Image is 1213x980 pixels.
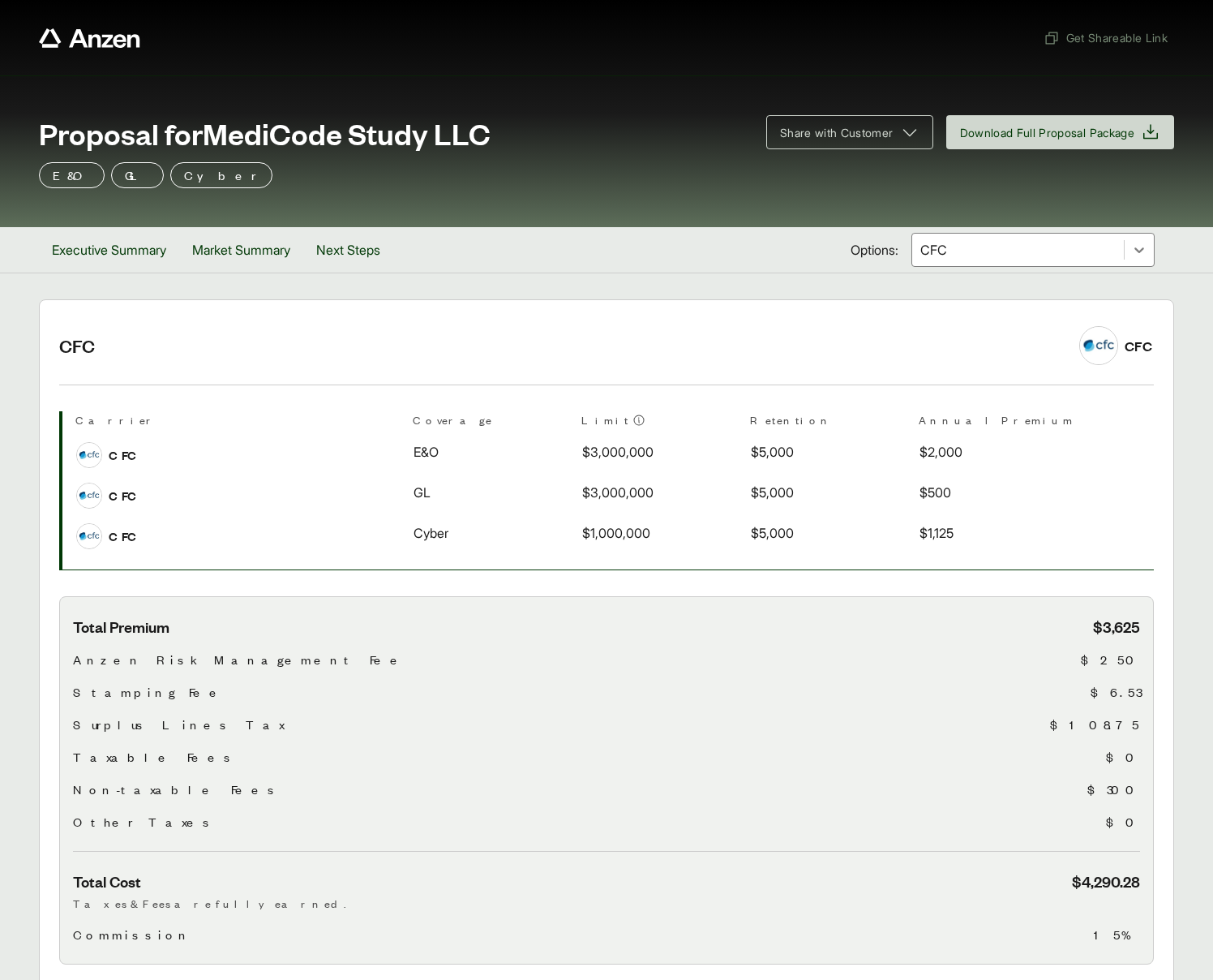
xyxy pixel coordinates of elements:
p: E&O [53,165,91,185]
button: Share with Customer [766,115,933,149]
button: Market Summary [179,227,303,273]
button: Get Shareable Link [1037,23,1174,53]
th: Limit [581,411,737,435]
a: Anzen website [39,28,140,48]
span: $5,000 [751,442,794,462]
img: CFC logo [77,524,101,548]
span: CFC [109,486,140,505]
span: Taxable Fees [73,747,237,767]
span: $5,000 [751,483,794,502]
span: $250 [1081,650,1140,669]
span: Download Full Proposal Package [960,124,1135,141]
h2: CFC [59,333,1060,358]
span: E&O [414,442,439,462]
span: $2,000 [919,442,962,462]
th: Annual Premium [919,411,1074,435]
span: 15% [1094,925,1140,944]
span: Other Taxes [73,812,216,832]
th: Coverage [413,411,568,435]
span: $3,625 [1093,617,1140,637]
span: Share with Customer [780,124,894,141]
button: Download Full Proposal Package [946,115,1175,149]
span: Total Premium [73,617,169,637]
span: $300 [1087,780,1140,799]
span: Commission [73,925,192,944]
span: $1,125 [919,523,954,543]
span: $4,290.28 [1072,871,1140,892]
span: Non-taxable Fees [73,780,281,799]
th: Carrier [75,411,400,435]
span: CFC [109,445,140,465]
span: Cyber [414,523,448,543]
th: Retention [750,411,906,435]
img: CFC logo [77,484,101,508]
span: $1,000,000 [582,523,650,543]
p: Taxes & Fees are fully earned. [73,895,1140,912]
span: $108.75 [1050,715,1140,734]
span: Proposal for MediCode Study LLC [39,117,491,149]
span: $5,000 [751,523,794,543]
span: Get Shareable Link [1044,29,1168,46]
div: CFC [1125,335,1152,357]
span: $3,000,000 [582,442,654,462]
img: CFC logo [77,443,101,467]
span: $0 [1106,747,1140,767]
span: $6.53 [1091,682,1140,702]
span: Total Cost [73,871,141,892]
span: $3,000,000 [582,483,654,502]
span: $500 [919,483,951,502]
span: Options: [851,240,898,260]
button: Executive Summary [39,227,179,273]
span: Stamping Fee [73,682,225,702]
img: CFC logo [1080,327,1117,364]
span: Surplus Lines Tax [73,715,284,734]
p: GL [125,165,150,185]
p: Cyber [184,165,259,185]
span: GL [414,483,431,502]
span: CFC [109,527,140,546]
span: $0 [1106,812,1140,832]
button: Next Steps [303,227,393,273]
span: Anzen Risk Management Fee [73,650,406,669]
